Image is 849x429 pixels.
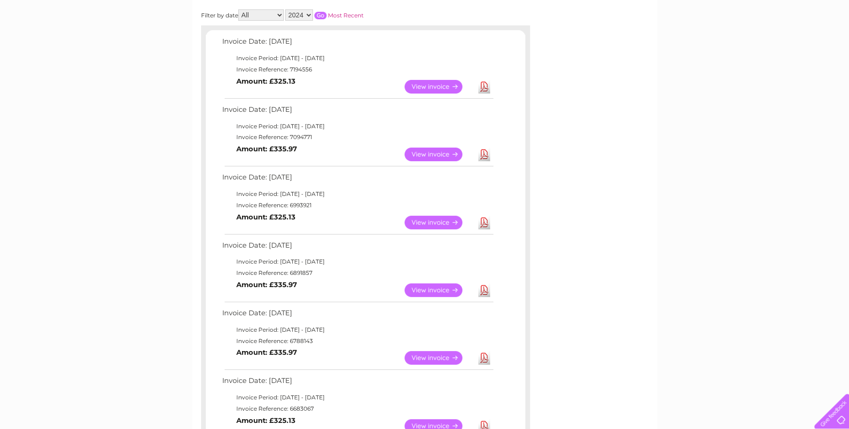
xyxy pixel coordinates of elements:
[220,403,495,414] td: Invoice Reference: 6683067
[672,5,737,16] a: 0333 014 3131
[220,132,495,143] td: Invoice Reference: 7094771
[220,64,495,75] td: Invoice Reference: 7194556
[818,40,840,47] a: Log out
[220,103,495,121] td: Invoice Date: [DATE]
[220,256,495,267] td: Invoice Period: [DATE] - [DATE]
[236,77,296,86] b: Amount: £325.13
[220,307,495,324] td: Invoice Date: [DATE]
[220,267,495,279] td: Invoice Reference: 6891857
[220,335,495,347] td: Invoice Reference: 6788143
[220,35,495,53] td: Invoice Date: [DATE]
[220,53,495,64] td: Invoice Period: [DATE] - [DATE]
[478,80,490,94] a: Download
[405,351,474,365] a: View
[220,200,495,211] td: Invoice Reference: 6993921
[220,121,495,132] td: Invoice Period: [DATE] - [DATE]
[201,9,448,21] div: Filter by date
[405,80,474,94] a: View
[478,351,490,365] a: Download
[405,216,474,229] a: View
[707,40,728,47] a: Energy
[767,40,781,47] a: Blog
[220,239,495,257] td: Invoice Date: [DATE]
[478,148,490,161] a: Download
[30,24,78,53] img: logo.png
[405,148,474,161] a: View
[220,171,495,188] td: Invoice Date: [DATE]
[236,145,297,153] b: Amount: £335.97
[236,213,296,221] b: Amount: £325.13
[236,416,296,425] b: Amount: £325.13
[220,324,495,335] td: Invoice Period: [DATE] - [DATE]
[220,188,495,200] td: Invoice Period: [DATE] - [DATE]
[203,5,647,46] div: Clear Business is a trading name of Verastar Limited (registered in [GEOGRAPHIC_DATA] No. 3667643...
[328,12,364,19] a: Most Recent
[236,348,297,357] b: Amount: £335.97
[684,40,701,47] a: Water
[220,374,495,392] td: Invoice Date: [DATE]
[787,40,810,47] a: Contact
[405,283,474,297] a: View
[478,216,490,229] a: Download
[478,283,490,297] a: Download
[236,281,297,289] b: Amount: £335.97
[733,40,762,47] a: Telecoms
[220,392,495,403] td: Invoice Period: [DATE] - [DATE]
